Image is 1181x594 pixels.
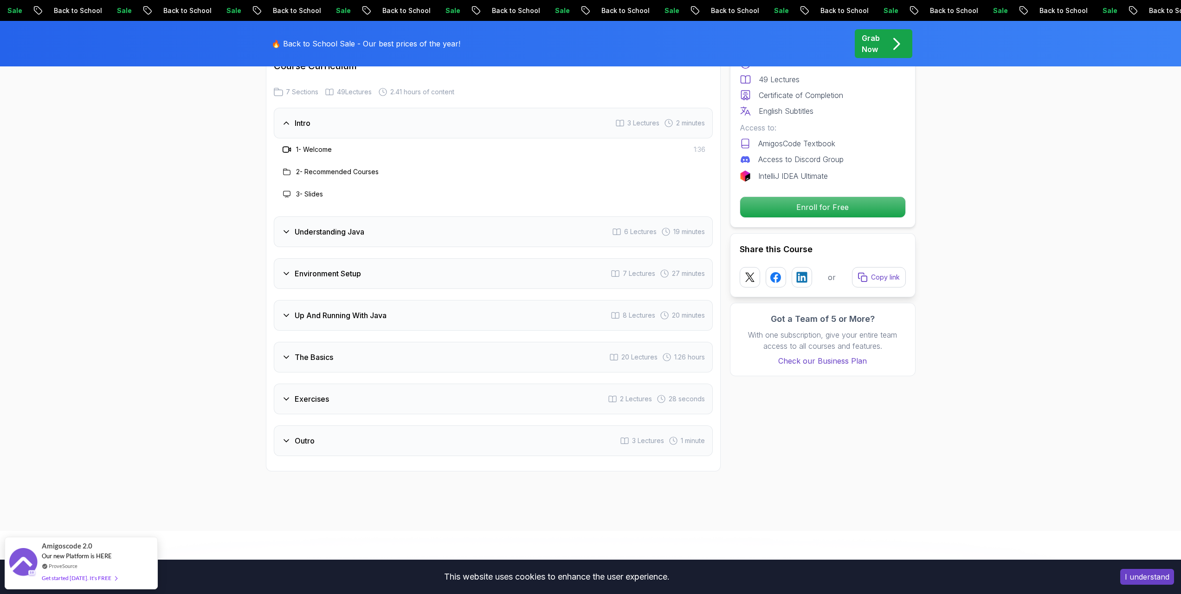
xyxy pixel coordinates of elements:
[295,352,333,363] h3: The Basics
[42,552,112,560] span: Our new Platform is HERE
[1120,569,1174,585] button: Accept cookies
[828,272,836,283] p: or
[672,311,705,320] span: 20 minutes
[674,352,705,362] span: 1.26 hours
[337,87,372,97] span: 49 Lectures
[295,226,364,237] h3: Understanding Java
[740,197,905,217] p: Enroll for Free
[274,425,713,456] button: Outro3 Lectures 1 minute
[390,87,454,97] span: 2.41 hours of content
[274,258,713,289] button: Environment Setup7 Lectures 27 minutes
[37,6,100,15] p: Back to School
[740,313,906,326] h3: Got a Team of 5 or More?
[274,108,713,138] button: Intro3 Lectures 2 minutes
[146,6,209,15] p: Back to School
[647,6,677,15] p: Sale
[295,435,315,446] h3: Outro
[1022,6,1085,15] p: Back to School
[740,329,906,352] p: With one subscription, give your entire team access to all courses and features.
[365,6,428,15] p: Back to School
[1085,6,1115,15] p: Sale
[623,311,655,320] span: 8 Lectures
[672,269,705,278] span: 27 minutes
[428,6,458,15] p: Sale
[694,145,705,154] span: 1:36
[100,6,129,15] p: Sale
[274,342,713,372] button: The Basics20 Lectures 1.26 hours
[694,6,757,15] p: Back to School
[49,562,77,570] a: ProveSource
[673,227,705,236] span: 19 minutes
[757,6,787,15] p: Sale
[7,567,1106,587] div: This website uses cookies to enhance the user experience.
[209,6,239,15] p: Sale
[632,436,664,445] span: 3 Lectures
[976,6,1006,15] p: Sale
[295,310,387,321] h3: Up And Running With Java
[295,393,329,405] h3: Exercises
[759,74,800,85] p: 49 Lectures
[623,269,655,278] span: 7 Lectures
[759,90,843,101] p: Certificate of Completion
[274,216,713,247] button: Understanding Java6 Lectures 19 minutes
[42,541,92,551] span: Amigoscode 2.0
[740,122,906,133] p: Access to:
[627,118,659,128] span: 3 Lectures
[852,267,906,287] button: Copy link
[295,268,361,279] h3: Environment Setup
[803,6,866,15] p: Back to School
[740,196,906,218] button: Enroll for Free
[274,384,713,414] button: Exercises2 Lectures 28 seconds
[475,6,538,15] p: Back to School
[538,6,568,15] p: Sale
[862,33,880,55] p: Grab Now
[620,394,652,404] span: 2 Lectures
[669,394,705,404] span: 28 seconds
[758,138,835,149] p: AmigosCode Textbook
[866,6,896,15] p: Sale
[621,352,658,362] span: 20 Lectures
[295,117,310,129] h3: Intro
[676,118,705,128] span: 2 minutes
[758,170,828,182] p: IntelliJ IDEA Ultimate
[681,436,705,445] span: 1 minute
[296,145,332,154] h3: 1 - Welcome
[871,273,900,282] p: Copy link
[296,167,379,176] h3: 2 - Recommended Courses
[286,87,318,97] span: 7 Sections
[913,6,976,15] p: Back to School
[42,573,117,583] div: Get started [DATE]. It's FREE
[319,6,348,15] p: Sale
[740,170,751,182] img: jetbrains logo
[584,6,647,15] p: Back to School
[271,38,460,49] p: 🔥 Back to School Sale - Our best prices of the year!
[256,6,319,15] p: Back to School
[624,227,657,236] span: 6 Lectures
[296,189,323,199] h3: 3 - Slides
[758,154,844,165] p: Access to Discord Group
[9,548,37,578] img: provesource social proof notification image
[740,243,906,256] h2: Share this Course
[274,300,713,331] button: Up And Running With Java8 Lectures 20 minutes
[740,355,906,366] a: Check our Business Plan
[759,105,813,117] p: English Subtitles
